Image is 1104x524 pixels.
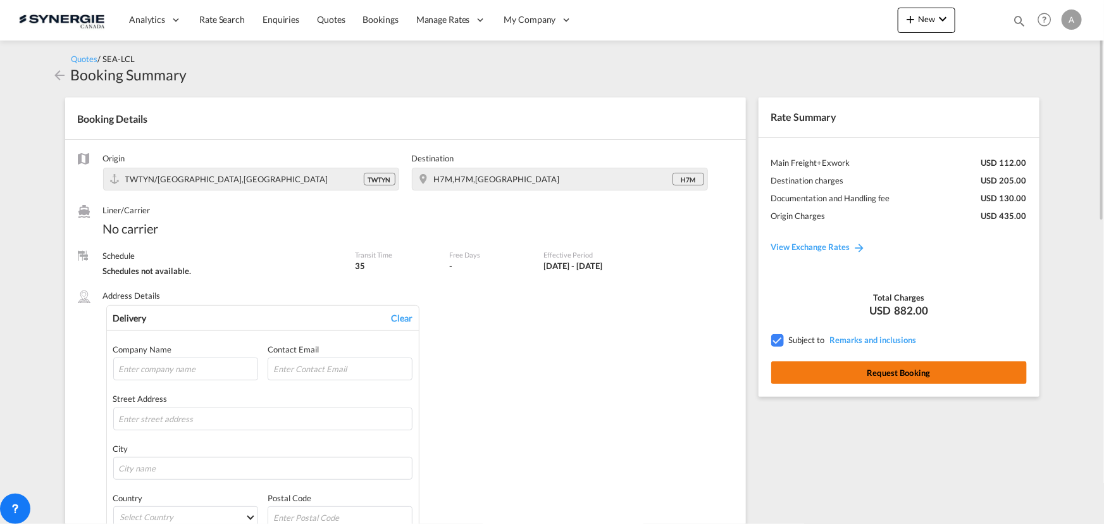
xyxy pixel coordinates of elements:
div: icon-magnify [1012,14,1026,33]
input: Enter street address [113,408,413,430]
span: H7M [681,175,695,184]
div: icon-arrow-left [53,65,71,85]
label: Liner/Carrier [103,204,342,216]
div: Documentation and Handling fee [771,192,890,204]
md-icon: /assets/icons/custom/liner-aaa8ad.svg [78,205,90,218]
md-icon: icon-plus 400-fg [903,11,918,27]
label: Effective Period [544,250,657,259]
label: Free Days [449,250,531,259]
label: Destination [412,153,708,164]
div: A [1062,9,1082,30]
div: Schedules not available. [103,265,342,277]
span: / SEA-LCL [98,54,135,64]
div: Street Address [113,393,413,404]
md-icon: icon-chevron-down [935,11,950,27]
div: Booking Summary [71,65,187,85]
div: USD [771,303,1027,318]
span: My Company [504,13,556,26]
div: USD 435.00 [981,210,1027,221]
span: Quotes [71,54,98,64]
div: Contact Email [268,344,412,355]
span: Help [1034,9,1055,30]
span: Quotes [317,14,345,25]
label: Address Details [103,290,161,301]
button: icon-plus 400-fgNewicon-chevron-down [898,8,955,33]
div: Destination charges [771,175,844,186]
input: Enter Contact Email [268,358,412,380]
div: Help [1034,9,1062,32]
div: Total Charges [771,292,1027,303]
span: Analytics [129,13,165,26]
a: View Exchange Rates [759,229,879,265]
div: USD 205.00 [981,175,1027,186]
md-icon: icon-magnify [1012,14,1026,28]
span: New [903,14,950,24]
span: REMARKSINCLUSIONS [827,335,917,345]
label: Origin [103,153,399,164]
span: Enquiries [263,14,299,25]
div: TWTYN [364,173,395,185]
md-icon: icon-arrow-left [53,68,68,83]
div: Postal Code [268,492,412,504]
img: 1f56c880d42311ef80fc7dca854c8e59.png [19,6,104,34]
span: Rate Search [199,14,245,25]
div: Main Freight+Exwork [771,157,850,168]
label: Transit Time [355,250,437,259]
span: No carrier [103,220,342,237]
div: Country [113,492,258,504]
div: USD 130.00 [981,192,1027,204]
div: USD 112.00 [981,157,1027,168]
span: Bookings [363,14,399,25]
span: Subject to [789,335,825,345]
input: Enter company name [113,358,258,380]
span: Booking Details [78,113,148,125]
div: 02 Sep 2025 - 14 Sep 2025 [544,260,603,271]
md-icon: icon-arrow-right [853,241,866,254]
input: City name [113,457,413,480]
label: Schedule [103,250,342,261]
div: Company Name [113,344,258,355]
div: - [449,260,452,271]
button: Request Booking [771,361,1027,384]
div: Origin Charges [771,210,826,221]
div: 35 [355,260,437,271]
div: Delivery [113,312,147,325]
div: Rate Summary [759,97,1039,137]
span: TWTYN/Taoyuan,Asia Pacific [125,174,328,184]
span: Manage Rates [416,13,470,26]
div: Clear [391,312,412,325]
span: H7M,H7M,Canada [434,174,560,184]
div: City [113,443,413,454]
span: 882.00 [894,303,928,318]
